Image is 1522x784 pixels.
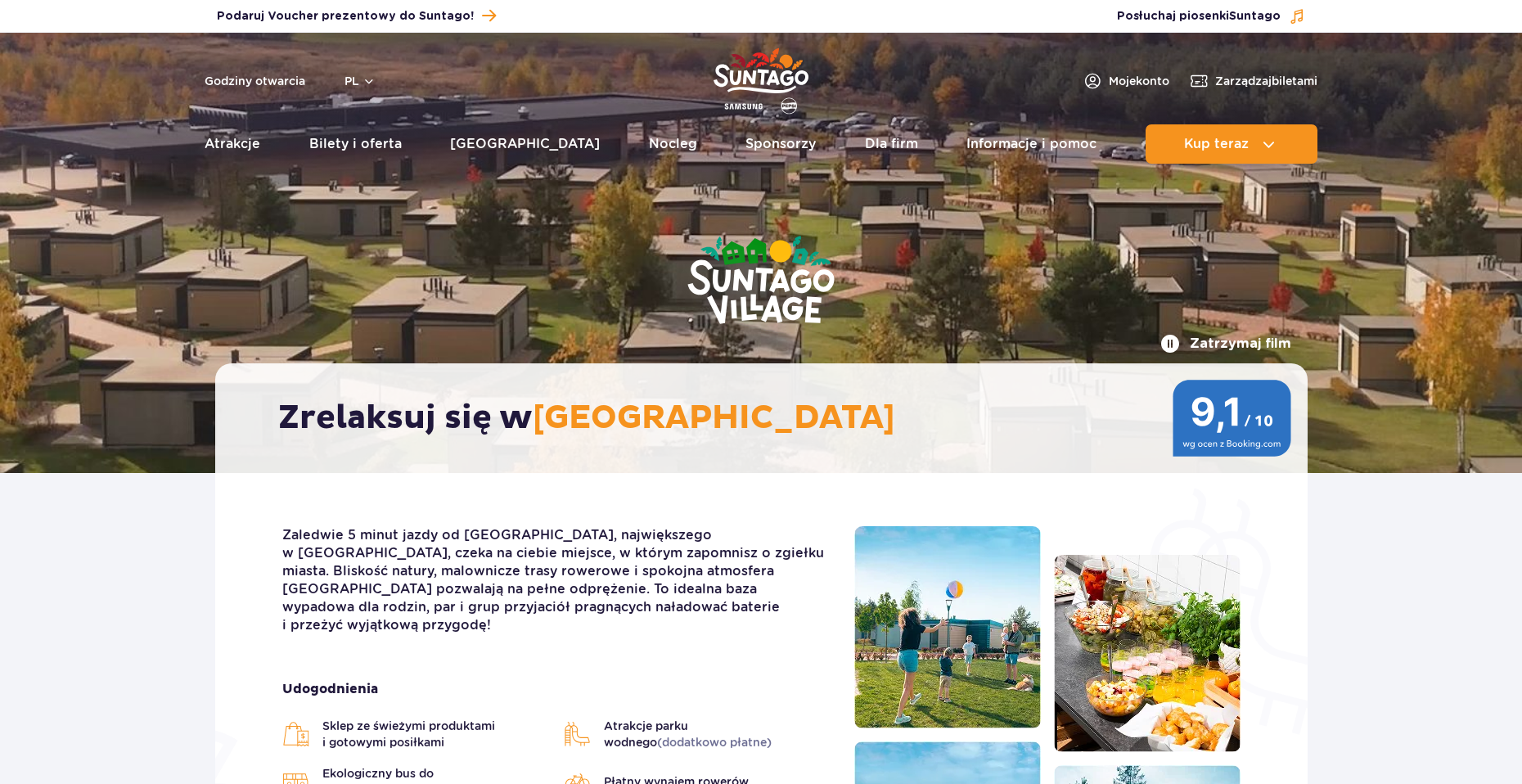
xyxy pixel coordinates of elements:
a: Mojekonto [1083,71,1169,91]
a: Bilety i oferta [309,124,402,164]
span: (dodatkowo płatne) [657,736,772,749]
span: Sklep ze świeżymi produktami i gotowymi posiłkami [322,718,548,750]
img: Suntago Village [622,172,900,391]
span: Suntago [1229,11,1281,22]
span: Kup teraz [1184,137,1249,151]
p: Zaledwie 5 minut jazdy od [GEOGRAPHIC_DATA], największego w [GEOGRAPHIC_DATA], czeka na ciebie mi... [282,526,830,634]
button: Posłuchaj piosenkiSuntago [1117,8,1305,25]
a: Informacje i pomoc [966,124,1096,164]
span: Moje konto [1109,73,1169,89]
button: Zatrzymaj film [1160,334,1291,354]
span: Podaruj Voucher prezentowy do Suntago! [217,8,474,25]
span: Zarządzaj biletami [1215,73,1317,89]
strong: Udogodnienia [282,680,830,698]
a: Zarządzajbiletami [1189,71,1317,91]
a: Sponsorzy [745,124,816,164]
span: Atrakcje parku wodnego [604,718,830,750]
a: Park of Poland [714,41,808,116]
a: Dla firm [865,124,918,164]
a: Atrakcje [205,124,260,164]
button: pl [344,73,376,89]
button: Kup teraz [1146,124,1317,164]
a: Podaruj Voucher prezentowy do Suntago! [217,5,496,27]
span: [GEOGRAPHIC_DATA] [533,398,895,439]
a: Nocleg [649,124,697,164]
img: 9,1/10 wg ocen z Booking.com [1173,380,1291,457]
span: Posłuchaj piosenki [1117,8,1281,25]
h2: Zrelaksuj się w [278,398,1261,439]
a: [GEOGRAPHIC_DATA] [450,124,600,164]
a: Godziny otwarcia [205,73,305,89]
